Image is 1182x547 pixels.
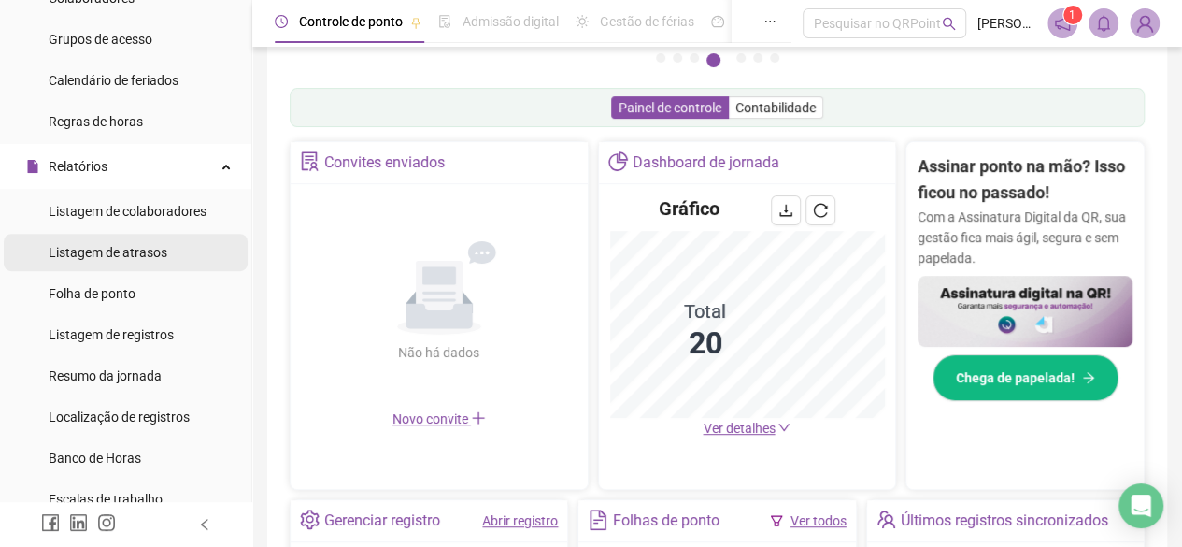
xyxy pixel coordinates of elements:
img: 39037 [1131,9,1159,37]
span: Relatórios [49,159,107,174]
p: Com a Assinatura Digital da QR, sua gestão fica mais ágil, segura e sem papelada. [918,207,1132,268]
span: Regras de horas [49,114,143,129]
span: file-done [438,15,451,28]
span: pushpin [410,17,421,28]
button: 3 [690,53,699,63]
div: Open Intercom Messenger [1118,483,1163,528]
span: file-text [588,510,607,529]
span: 1 [1069,8,1075,22]
span: instagram [97,513,116,532]
span: filter [770,514,783,527]
span: Painel de controle [619,100,721,115]
div: Folhas de ponto [613,505,719,537]
span: [PERSON_NAME] [977,13,1036,34]
img: banner%2F02c71560-61a6-44d4-94b9-c8ab97240462.png [918,276,1132,348]
div: Dashboard de jornada [633,147,779,179]
span: solution [300,151,320,171]
span: Listagem de atrasos [49,245,167,260]
span: plus [471,410,486,425]
span: Admissão digital [463,14,559,29]
span: team [876,510,896,529]
span: clock-circle [275,15,288,28]
span: linkedin [69,513,88,532]
span: Folha de ponto [49,286,135,301]
span: reload [813,203,828,218]
button: Chega de papelada! [933,354,1118,401]
span: Contabilidade [735,100,816,115]
span: Grupos de acesso [49,32,152,47]
span: ellipsis [763,15,776,28]
div: Gerenciar registro [324,505,440,537]
span: Calendário de feriados [49,73,178,88]
button: 1 [656,53,665,63]
h4: Gráfico [659,195,719,222]
button: 5 [736,53,746,63]
span: Localização de registros [49,410,190,425]
div: Não há dados [353,342,525,363]
button: 2 [673,53,682,63]
span: Listagem de registros [49,327,174,342]
span: pie-chart [608,151,628,171]
span: Chega de papelada! [956,367,1075,388]
span: down [777,421,790,434]
span: Banco de Horas [49,451,141,466]
span: Escalas de trabalho [49,492,163,507]
a: Ver detalhes down [703,421,790,436]
button: 7 [770,53,779,63]
span: sun [576,15,589,28]
a: Abrir registro [482,513,558,528]
span: Resumo da jornada [49,368,162,383]
span: arrow-right [1082,371,1095,384]
span: setting [300,510,320,529]
h2: Assinar ponto na mão? Isso ficou no passado! [918,153,1132,207]
div: Convites enviados [324,147,445,179]
span: Novo convite [392,411,486,426]
span: dashboard [711,15,724,28]
a: Ver todos [790,513,847,528]
sup: 1 [1063,6,1082,24]
span: file [26,160,39,173]
span: notification [1054,15,1071,32]
span: Gestão de férias [600,14,694,29]
span: download [778,203,793,218]
span: Controle de ponto [299,14,403,29]
span: bell [1095,15,1112,32]
span: search [942,17,956,31]
button: 6 [753,53,762,63]
span: left [198,518,211,531]
span: Ver detalhes [703,421,775,436]
button: 4 [706,53,720,67]
div: Últimos registros sincronizados [901,505,1108,537]
span: Listagem de colaboradores [49,204,206,219]
span: facebook [41,513,60,532]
